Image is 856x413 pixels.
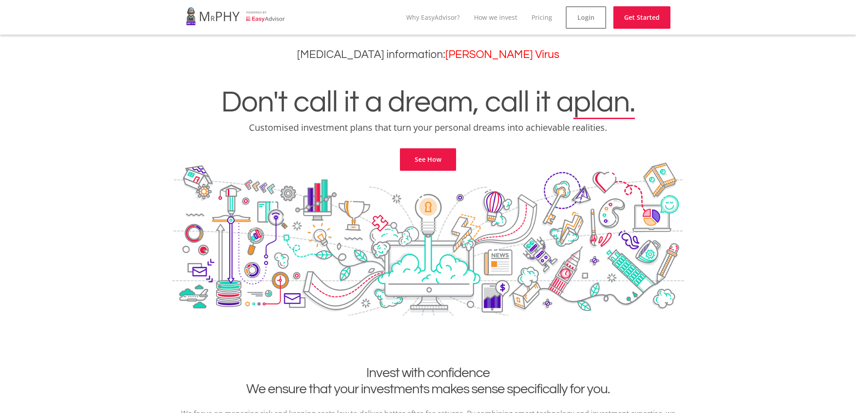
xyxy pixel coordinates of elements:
p: Customised investment plans that turn your personal dreams into achievable realities. [7,121,849,134]
a: Why EasyAdvisor? [406,13,460,22]
h2: Invest with confidence We ensure that your investments makes sense specifically for you. [179,365,678,397]
a: [PERSON_NAME] Virus [445,49,559,60]
a: Get Started [613,6,670,29]
span: plan. [573,87,635,118]
h3: [MEDICAL_DATA] information: [7,48,849,61]
a: Login [566,6,606,29]
a: Pricing [532,13,552,22]
a: See How [400,148,456,171]
a: How we invest [474,13,517,22]
h1: Don't call it a dream, call it a [7,87,849,118]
